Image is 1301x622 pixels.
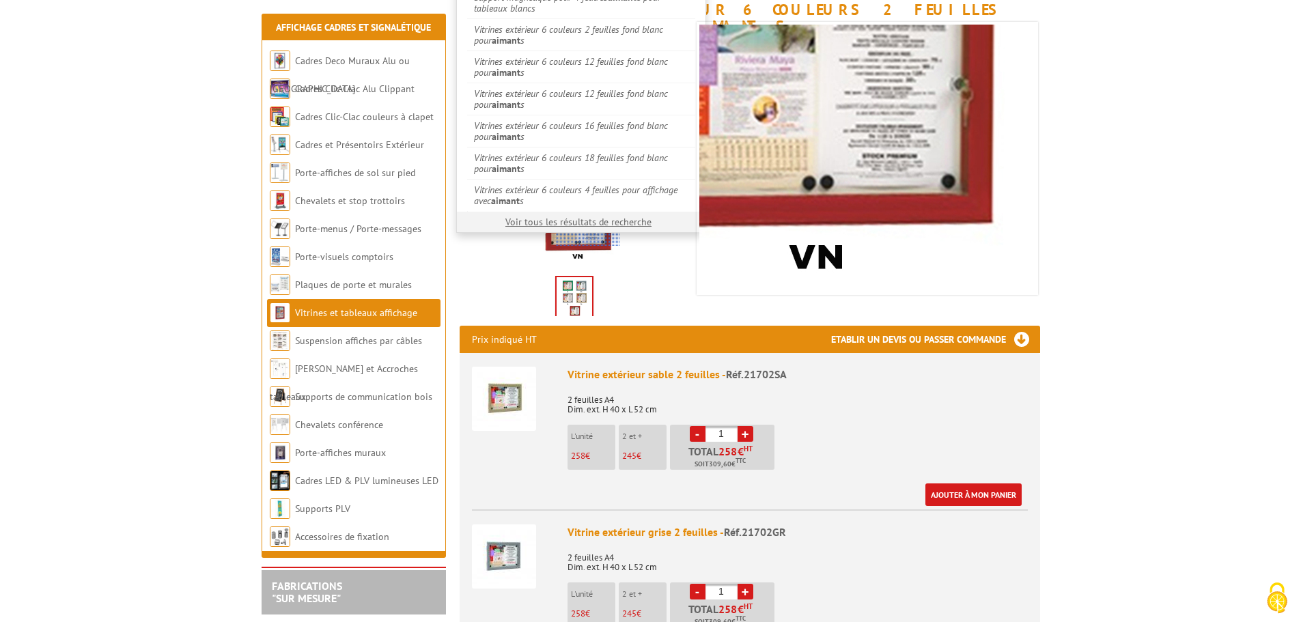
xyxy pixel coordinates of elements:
a: Vitrines extérieur 6 couleurs 18 feuilles fond blanc pouraimants [467,147,695,179]
a: Cadres Deco Muraux Alu ou [GEOGRAPHIC_DATA] [270,55,410,95]
span: Soit € [695,459,746,470]
a: + [738,426,753,442]
a: Cadres Clic-Clac couleurs à clapet [295,111,434,123]
img: Cadres et Présentoirs Extérieur [270,135,290,155]
a: Vitrines extérieur 6 couleurs 4 feuilles pour affichage avecaimants [467,179,695,211]
img: Supports PLV [270,498,290,519]
a: Vitrines extérieur 6 couleurs 12 feuilles fond blanc pouraimants [467,83,695,115]
span: 258 [571,608,585,619]
h3: Etablir un devis ou passer commande [831,326,1040,353]
sup: HT [744,602,753,611]
em: aimant [492,34,520,46]
a: Plaques de porte et murales [295,279,412,291]
em: aimant [492,130,520,143]
a: Cadres LED & PLV lumineuses LED [295,475,438,487]
span: Réf.21702GR [724,525,786,539]
a: Chevalets et stop trottoirs [295,195,405,207]
p: € [622,609,667,619]
em: aimant [492,162,520,175]
a: [PERSON_NAME] et Accroches tableaux [270,363,418,403]
a: - [690,426,705,442]
a: + [738,584,753,599]
a: Chevalets conférence [295,419,383,431]
span: 258 [571,450,585,462]
img: Chevalets conférence [270,414,290,435]
span: 245 [622,608,636,619]
p: L'unité [571,589,615,599]
span: Réf.21702SA [726,367,787,381]
a: Supports de communication bois [295,391,432,403]
button: Cookies (fenêtre modale) [1253,576,1301,622]
p: 2 feuilles A4 Dim. ext. H 40 x L 52 cm [568,386,1028,414]
img: Cimaises et Accroches tableaux [270,358,290,379]
a: Voir tous les résultats de recherche [505,216,652,228]
em: aimant [492,66,520,79]
img: Cadres Clic-Clac couleurs à clapet [270,107,290,127]
p: Total [673,446,774,470]
a: Suspension affiches par câbles [295,335,422,347]
img: Porte-menus / Porte-messages [270,218,290,239]
a: Ajouter à mon panier [925,483,1022,506]
p: € [571,609,615,619]
img: Porte-affiches de sol sur pied [270,162,290,183]
a: Affichage Cadres et Signalétique [276,21,431,33]
em: aimant [492,98,520,111]
p: € [622,451,667,461]
p: Prix indiqué HT [472,326,537,353]
span: 309,60 [709,459,731,470]
a: Vitrines extérieur 6 couleurs 2 feuilles fond blanc pouraimants [467,18,695,51]
div: Vitrine extérieur sable 2 feuilles - [568,367,1028,382]
a: - [690,584,705,599]
img: Cookies (fenêtre modale) [1260,581,1294,615]
span: € [738,604,744,614]
a: Porte-menus / Porte-messages [295,223,421,235]
sup: TTC [736,614,746,622]
a: FABRICATIONS"Sur Mesure" [272,579,342,605]
span: € [738,446,744,457]
img: Cadres LED & PLV lumineuses LED [270,470,290,491]
span: 258 [718,446,738,457]
p: L'unité [571,432,615,441]
img: Porte-visuels comptoirs [270,246,290,267]
a: Vitrines et tableaux affichage [295,307,417,319]
a: Porte-affiches de sol sur pied [295,167,415,179]
img: Cadres Deco Muraux Alu ou Bois [270,51,290,71]
span: 258 [718,604,738,614]
a: Cadres et Présentoirs Extérieur [295,139,424,151]
a: Vitrines extérieur 6 couleurs 16 feuilles fond blanc pouraimants [467,115,695,147]
a: Supports PLV [295,503,350,515]
p: 2 et + [622,432,667,441]
img: Suspension affiches par câbles [270,330,290,351]
img: Vitrines et tableaux affichage [270,302,290,323]
img: Vitrine extérieur grise 2 feuilles [472,524,536,589]
sup: TTC [736,457,746,464]
a: Vitrines extérieur 6 couleurs 12 feuilles fond blanc pouraimants [467,51,695,83]
sup: HT [744,444,753,453]
img: Accessoires de fixation [270,526,290,547]
em: aimant [491,195,520,207]
span: 245 [622,450,636,462]
a: Accessoires de fixation [295,531,389,543]
div: Vitrine extérieur grise 2 feuilles - [568,524,1028,540]
a: Cadres Clic-Clac Alu Clippant [295,83,415,95]
a: Porte-visuels comptoirs [295,251,393,263]
img: Plaques de porte et murales [270,274,290,295]
img: vitrines_exterieur_9_couleurs_2_feuilles_fond_blanc_pour_aimants_21702sa_21702gr_21702vt_2170vn_2... [557,277,592,320]
p: € [571,451,615,461]
p: 2 feuilles A4 Dim. ext. H 40 x L 52 cm [568,543,1028,572]
img: Chevalets et stop trottoirs [270,190,290,211]
p: 2 et + [622,589,667,599]
img: Vitrine extérieur sable 2 feuilles [472,367,536,431]
a: Porte-affiches muraux [295,447,386,459]
img: Porte-affiches muraux [270,442,290,463]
